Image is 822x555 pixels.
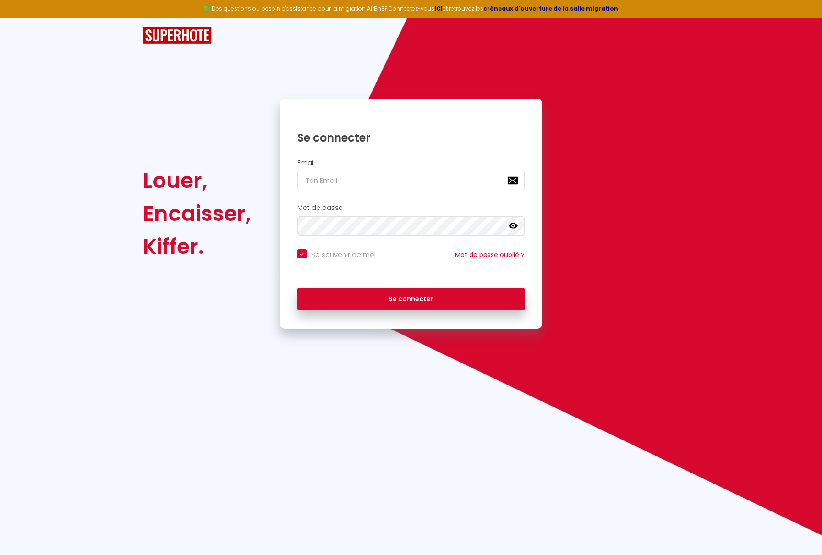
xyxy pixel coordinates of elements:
[483,5,618,12] a: créneaux d'ouverture de la salle migration
[297,131,525,145] h1: Se connecter
[434,5,443,12] a: ICI
[297,159,525,167] h2: Email
[143,197,251,230] div: Encaisser,
[297,204,525,212] h2: Mot de passe
[143,230,251,263] div: Kiffer.
[297,171,525,190] input: Ton Email
[455,250,525,259] a: Mot de passe oublié ?
[143,164,251,197] div: Louer,
[143,27,212,44] img: SuperHote logo
[297,288,525,311] button: Se connecter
